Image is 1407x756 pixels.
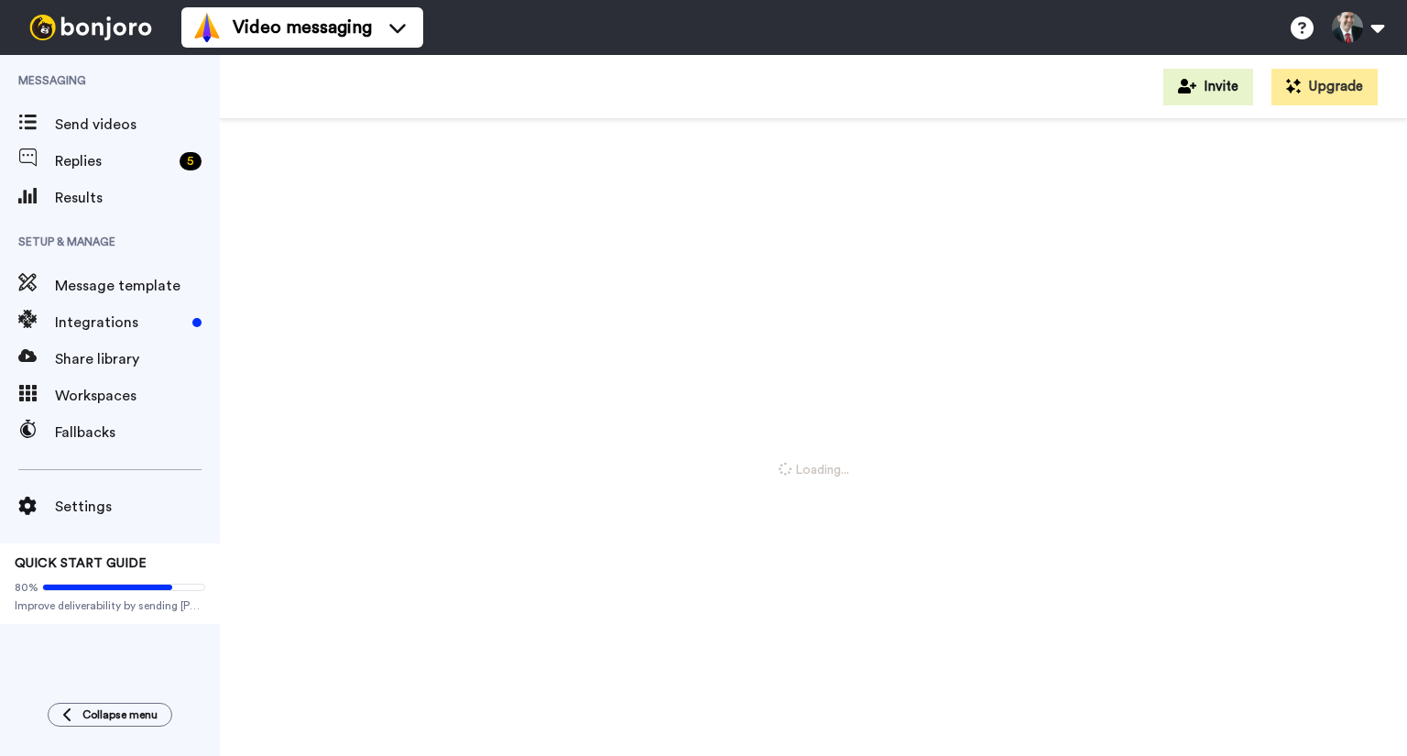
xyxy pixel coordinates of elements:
[55,422,220,444] span: Fallbacks
[55,312,185,334] span: Integrations
[1163,69,1253,105] button: Invite
[55,114,220,136] span: Send videos
[22,15,159,40] img: bj-logo-header-white.svg
[48,703,172,727] button: Collapse menu
[82,707,158,722] span: Collapse menu
[55,275,220,297] span: Message template
[15,557,147,570] span: QUICK START GUIDE
[192,13,222,42] img: vm-color.svg
[15,598,205,613] span: Improve deliverability by sending [PERSON_NAME]’s from your own email
[55,187,220,209] span: Results
[180,152,202,170] div: 5
[233,15,372,40] span: Video messaging
[15,580,38,595] span: 80%
[55,150,172,172] span: Replies
[1271,69,1378,105] button: Upgrade
[779,461,849,479] span: Loading...
[55,348,220,370] span: Share library
[55,496,220,518] span: Settings
[55,385,220,407] span: Workspaces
